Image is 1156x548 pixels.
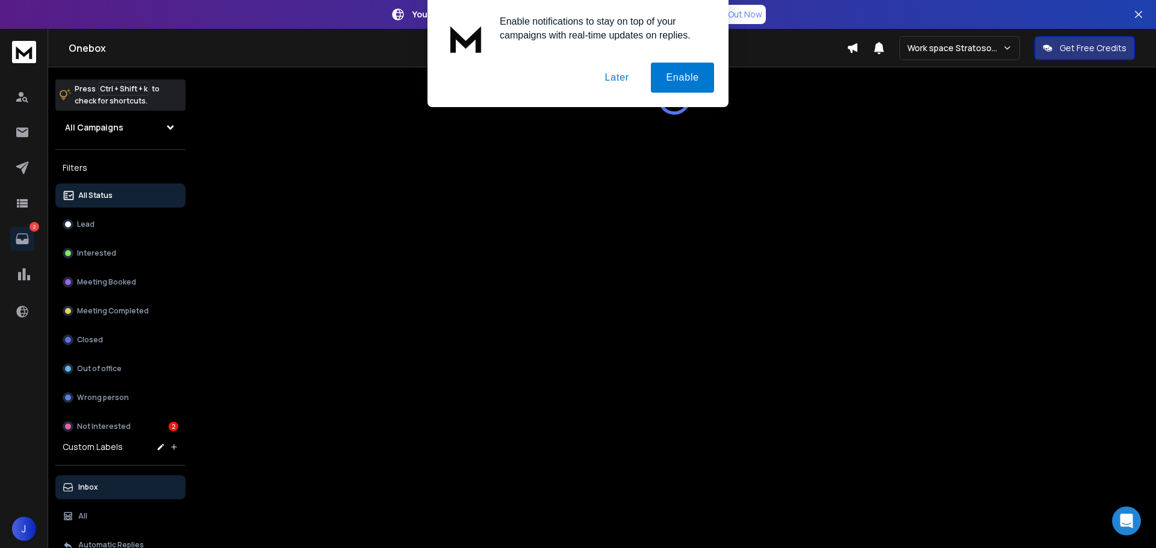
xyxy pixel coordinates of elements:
p: Lead [77,220,95,229]
p: Meeting Completed [77,306,149,316]
button: All Campaigns [55,115,185,140]
button: Interested [55,241,185,265]
button: Lead [55,212,185,236]
button: J [12,517,36,541]
button: Meeting Completed [55,299,185,323]
p: All [78,511,87,521]
p: Wrong person [77,393,129,402]
p: 2 [30,222,39,232]
button: Out of office [55,357,185,381]
h3: Custom Labels [63,441,123,453]
p: Out of office [77,364,122,374]
p: Interested [77,248,116,258]
div: 2 [169,422,178,431]
button: Meeting Booked [55,270,185,294]
p: All Status [78,191,113,200]
p: Not Interested [77,422,131,431]
button: Not Interested2 [55,414,185,439]
button: Closed [55,328,185,352]
button: Enable [651,63,714,93]
a: 2 [10,227,34,251]
p: Inbox [78,482,98,492]
button: All [55,504,185,528]
div: Enable notifications to stay on top of your campaigns with real-time updates on replies. [490,14,714,42]
p: Meeting Booked [77,277,136,287]
p: Closed [77,335,103,345]
h1: All Campaigns [65,122,123,134]
button: Inbox [55,475,185,499]
img: notification icon [442,14,490,63]
button: Later [589,63,644,93]
h3: Filters [55,159,185,176]
button: Wrong person [55,386,185,410]
div: Open Intercom Messenger [1112,506,1141,535]
button: All Status [55,183,185,208]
